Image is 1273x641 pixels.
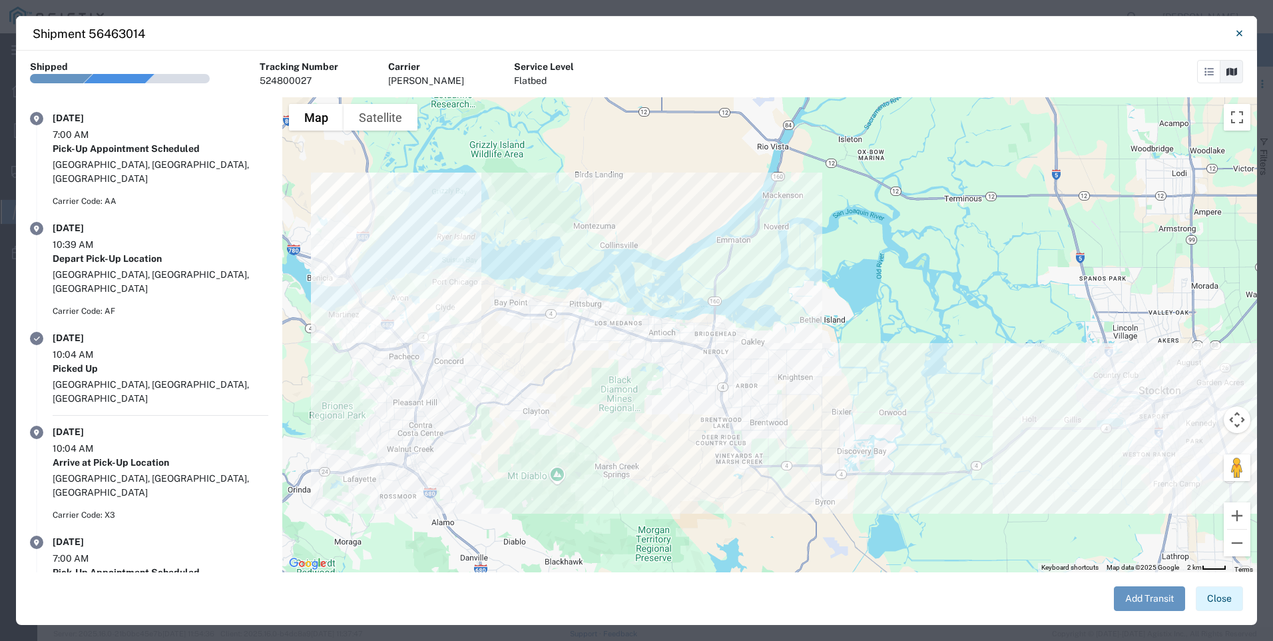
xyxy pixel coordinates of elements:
div: Pick-Up Appointment Scheduled [53,142,268,156]
div: Tracking Number [260,60,338,74]
div: Carrier Code: AA [53,195,268,207]
div: Carrier [388,60,464,74]
div: Arrive at Pick-Up Location [53,456,268,470]
div: Flatbed [514,74,574,88]
div: [GEOGRAPHIC_DATA], [GEOGRAPHIC_DATA], [GEOGRAPHIC_DATA] [53,158,268,186]
button: Toggle fullscreen view [1224,104,1250,131]
div: Shipped [30,60,68,74]
button: Map Scale: 2 km per 33 pixels [1183,563,1230,572]
button: Close [1226,20,1252,47]
button: Keyboard shortcuts [1041,563,1099,572]
div: [DATE] [53,425,119,439]
div: Pick-Up Appointment Scheduled [53,566,268,580]
div: 10:04 AM [53,442,119,456]
div: 10:04 AM [53,348,119,362]
button: Show street map [289,104,344,131]
div: 10:39 AM [53,238,119,252]
a: Terms [1234,566,1253,573]
div: Carrier Code: X3 [53,509,268,521]
div: [PERSON_NAME] [388,74,464,88]
button: Add Transit [1114,586,1185,611]
div: [GEOGRAPHIC_DATA], [GEOGRAPHIC_DATA], [GEOGRAPHIC_DATA] [53,472,268,500]
div: [GEOGRAPHIC_DATA], [GEOGRAPHIC_DATA], [GEOGRAPHIC_DATA] [53,378,268,406]
div: [DATE] [53,221,119,235]
button: Close [1196,586,1243,611]
div: Depart Pick-Up Location [53,252,268,266]
div: [GEOGRAPHIC_DATA], [GEOGRAPHIC_DATA], [GEOGRAPHIC_DATA] [53,268,268,296]
div: [DATE] [53,111,119,125]
div: 524800027 [260,74,338,88]
button: Show satellite imagery [344,104,417,131]
button: Zoom out [1224,530,1250,556]
div: [DATE] [53,331,119,345]
img: Google [286,555,330,572]
button: Drag Pegman onto the map to open Street View [1224,454,1250,481]
a: Open this area in Google Maps (opens a new window) [286,555,330,572]
button: Map camera controls [1224,406,1250,433]
div: 7:00 AM [53,552,119,566]
h4: Shipment 56463014 [33,25,145,43]
div: [DATE] [53,535,119,549]
span: Map data ©2025 Google [1107,564,1179,571]
span: 2 km [1187,564,1202,571]
div: Carrier Code: AF [53,305,268,317]
div: Picked Up [53,362,268,376]
button: Zoom in [1224,502,1250,529]
div: Service Level [514,60,574,74]
div: 7:00 AM [53,128,119,142]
